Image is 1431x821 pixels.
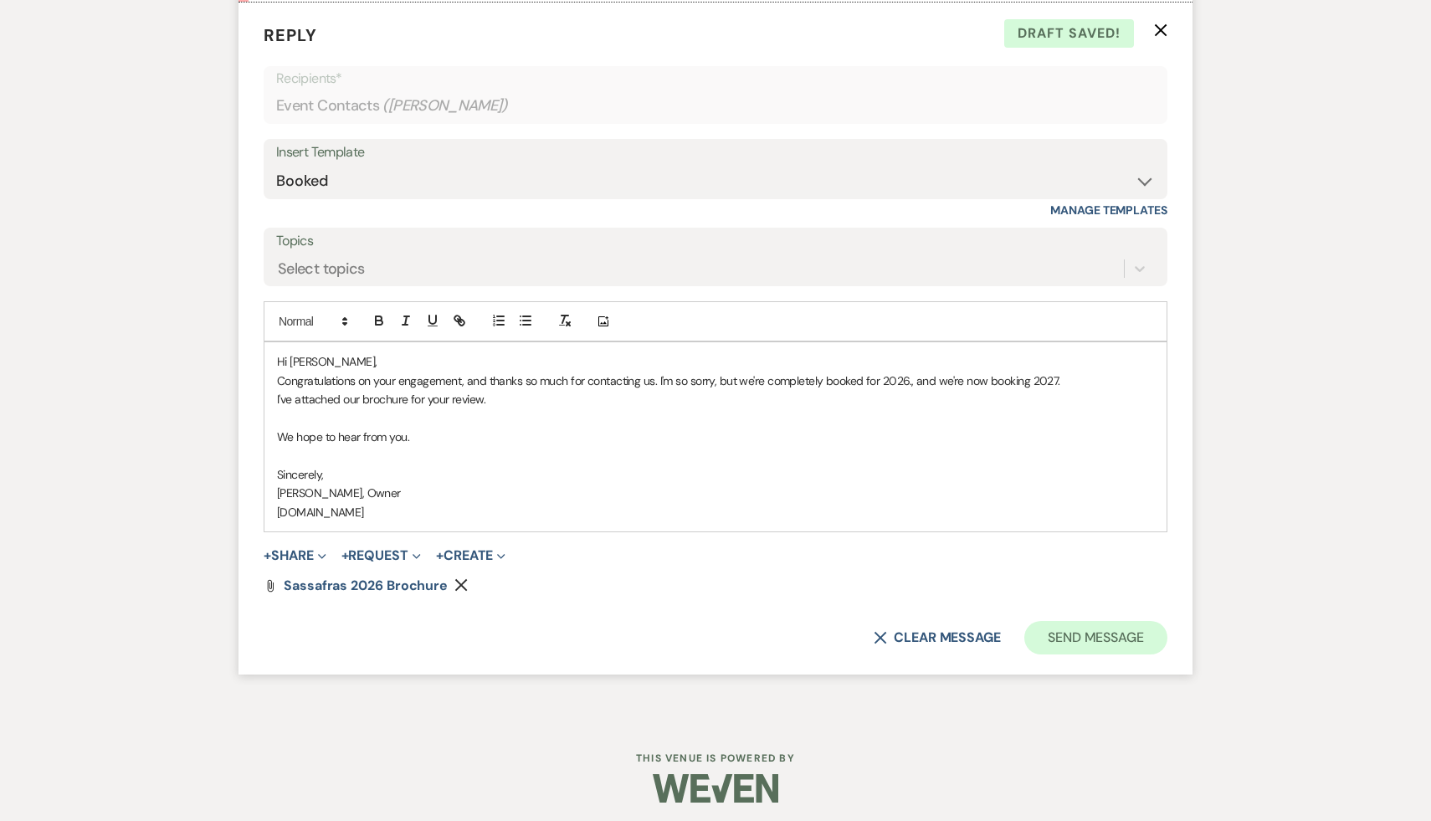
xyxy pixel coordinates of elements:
[1024,621,1167,654] button: Send Message
[277,503,1154,521] p: [DOMAIN_NAME]
[1004,19,1134,48] span: Draft saved!
[284,577,448,594] span: Sassafras 2026 Brochure
[277,372,1154,390] p: Congratulations on your engagement, and thanks so much for contacting us. I'm so sorry, but we're...
[1050,203,1167,218] a: Manage Templates
[264,549,271,562] span: +
[278,258,365,280] div: Select topics
[277,484,1154,502] p: [PERSON_NAME], Owner
[277,465,1154,484] p: Sincerely,
[276,68,1155,90] p: Recipients*
[276,141,1155,165] div: Insert Template
[436,549,505,562] button: Create
[653,759,778,818] img: Weven Logo
[341,549,349,562] span: +
[277,390,1154,408] p: I've attached our brochure for your review.
[436,549,444,562] span: +
[382,95,508,117] span: ( [PERSON_NAME] )
[277,352,1154,371] p: Hi [PERSON_NAME],
[264,24,317,46] span: Reply
[874,631,1001,644] button: Clear message
[277,428,1154,446] p: We hope to hear from you.
[341,549,421,562] button: Request
[276,90,1155,122] div: Event Contacts
[264,549,326,562] button: Share
[284,579,448,593] a: Sassafras 2026 Brochure
[276,229,1155,254] label: Topics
